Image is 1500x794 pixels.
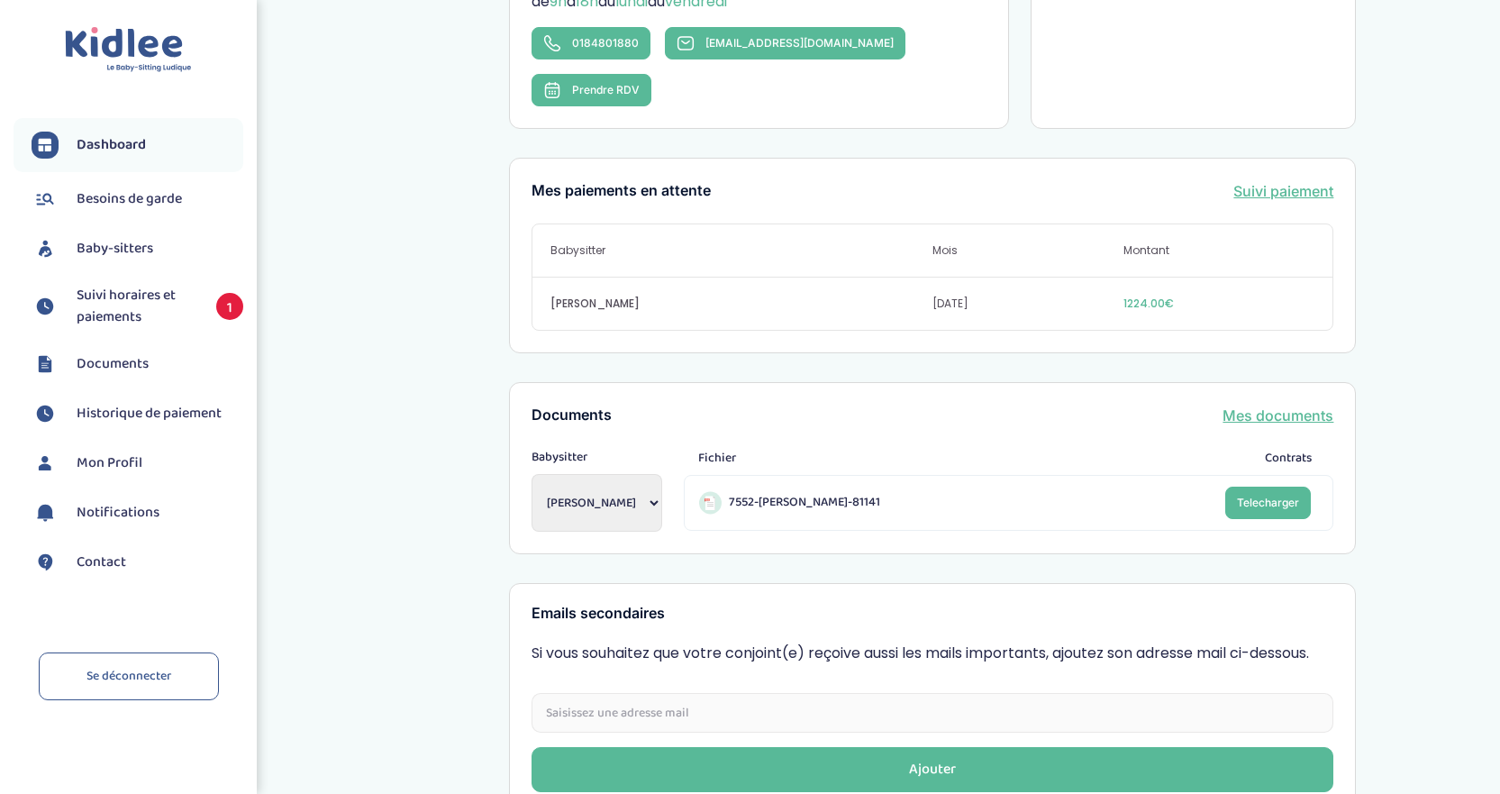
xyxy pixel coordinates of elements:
[532,643,1333,664] p: Si vous souhaitez que votre conjoint(e) reçoive aussi les mails importants, ajoutez son adresse m...
[77,134,146,156] span: Dashboard
[32,499,243,526] a: Notifications
[77,502,159,524] span: Notifications
[532,74,651,106] button: Prendre RDV
[32,499,59,526] img: notification.svg
[32,351,243,378] a: Documents
[32,351,59,378] img: documents.svg
[32,186,243,213] a: Besoins de garde
[39,653,219,700] a: Se déconnecter
[65,27,192,73] img: logo.svg
[32,132,59,159] img: dashboard.svg
[32,132,243,159] a: Dashboard
[705,36,894,50] span: [EMAIL_ADDRESS][DOMAIN_NAME]
[572,36,639,50] span: 0184801880
[32,549,243,576] a: Contact
[532,27,650,59] a: 0184801880
[32,285,243,328] a: Suivi horaires et paiements 1
[532,448,662,467] span: Babysitter
[32,235,243,262] a: Baby-sitters
[77,188,182,210] span: Besoins de garde
[77,452,142,474] span: Mon Profil
[32,450,59,477] img: profil.svg
[32,549,59,576] img: contact.svg
[1123,242,1314,259] span: Montant
[665,27,905,59] a: [EMAIL_ADDRESS][DOMAIN_NAME]
[909,760,956,780] div: Ajouter
[32,400,59,427] img: suivihoraire.svg
[216,293,243,320] span: 1
[932,296,1123,312] span: [DATE]
[532,747,1333,792] button: Ajouter
[532,693,1333,733] input: Saisissez une adresse mail
[532,606,1333,622] h3: Emails secondaires
[32,450,243,477] a: Mon Profil
[77,285,198,328] span: Suivi horaires et paiements
[32,293,59,320] img: suivihoraire.svg
[32,400,243,427] a: Historique de paiement
[698,449,736,468] span: Fichier
[532,407,612,424] h3: Documents
[1233,180,1333,202] a: Suivi paiement
[1237,496,1299,509] span: Telecharger
[532,183,711,199] h3: Mes paiements en attente
[1123,296,1314,312] span: 1224.00€
[932,242,1123,259] span: Mois
[550,242,932,259] span: Babysitter
[729,493,880,512] span: 7552-[PERSON_NAME]-81141
[572,83,640,96] span: Prendre RDV
[550,296,932,312] span: [PERSON_NAME]
[1225,487,1311,519] a: Telecharger
[32,186,59,213] img: besoin.svg
[32,235,59,262] img: babysitters.svg
[77,552,126,573] span: Contact
[77,353,149,375] span: Documents
[77,238,153,260] span: Baby-sitters
[1223,405,1333,426] a: Mes documents
[1265,449,1312,468] span: Contrats
[77,403,222,424] span: Historique de paiement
